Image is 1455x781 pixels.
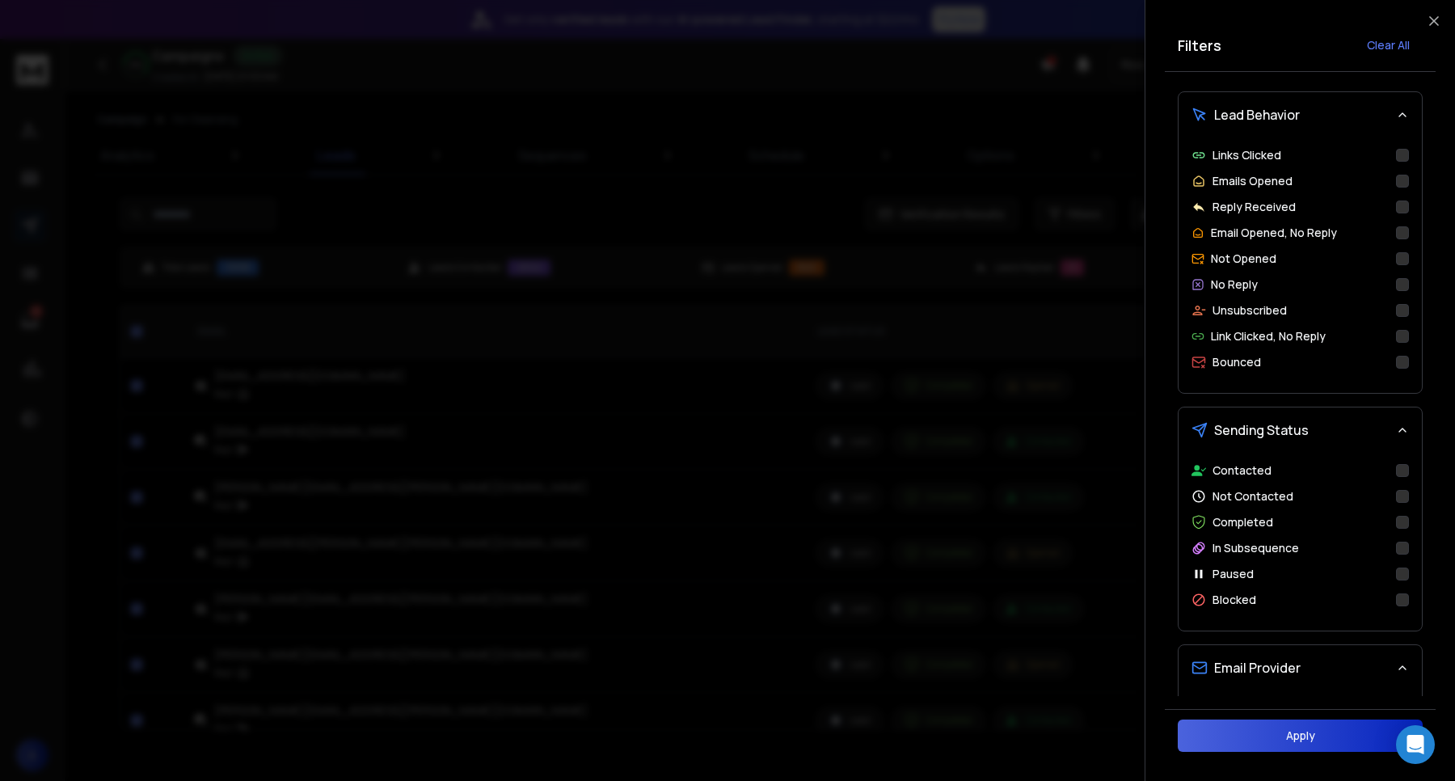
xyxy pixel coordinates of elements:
[1179,407,1422,453] button: Sending Status
[1214,420,1309,440] span: Sending Status
[1212,302,1287,319] p: Unsubscribed
[1211,328,1326,344] p: Link Clicked, No Reply
[1212,488,1293,504] p: Not Contacted
[1179,137,1422,393] div: Lead Behavior
[1211,225,1337,241] p: Email Opened, No Reply
[1212,173,1293,189] p: Emails Opened
[1212,462,1272,479] p: Contacted
[1179,645,1422,690] button: Email Provider
[1212,354,1261,370] p: Bounced
[1179,453,1422,631] div: Sending Status
[1211,277,1258,293] p: No Reply
[1214,658,1301,678] span: Email Provider
[1212,540,1299,556] p: In Subsequence
[1212,514,1273,530] p: Completed
[1211,251,1276,267] p: Not Opened
[1354,29,1423,61] button: Clear All
[1212,566,1254,582] p: Paused
[1212,147,1281,163] p: Links Clicked
[1178,720,1423,752] button: Apply
[1212,199,1296,215] p: Reply Received
[1179,92,1422,137] button: Lead Behavior
[1214,105,1300,125] span: Lead Behavior
[1212,592,1256,608] p: Blocked
[1396,725,1435,764] div: Open Intercom Messenger
[1178,34,1221,57] h2: Filters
